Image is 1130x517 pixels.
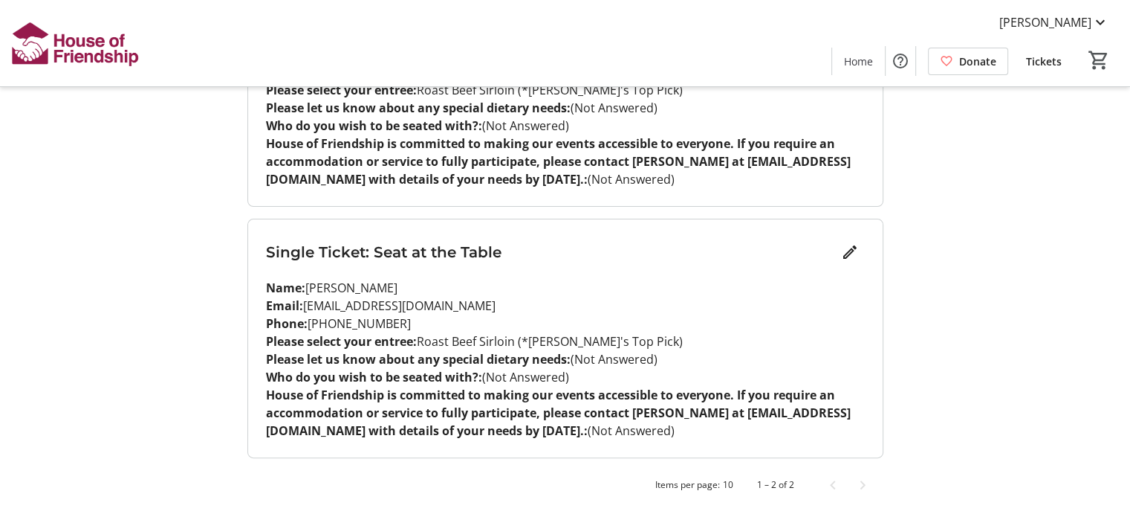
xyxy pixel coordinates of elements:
button: Previous page [818,470,848,500]
div: 1 – 2 of 2 [757,478,794,492]
span: [PERSON_NAME] [999,13,1091,31]
strong: Who do you wish to be seated with?: [266,369,482,385]
button: Cart [1085,47,1112,74]
a: Tickets [1014,48,1074,75]
button: [PERSON_NAME] [987,10,1121,34]
strong: Please let us know about any special dietary needs: [266,100,571,116]
span: (Not Answered) [588,171,675,187]
p: Roast Beef Sirloin (*[PERSON_NAME]'s Top Pick) [266,333,865,350]
span: (Not Answered) [571,351,657,367]
span: (Not Answered) [571,100,657,116]
span: (Not Answered) [482,118,569,134]
a: Donate [928,48,1008,75]
button: Edit [835,237,865,267]
p: [PERSON_NAME] [266,279,865,297]
img: House of Friendship's Logo [9,6,141,80]
p: [EMAIL_ADDRESS][DOMAIN_NAME] [266,297,865,315]
strong: House of Friendship is committed to making our events accessible to everyone. If you require an a... [266,135,851,187]
strong: Email: [266,298,303,314]
span: Tickets [1026,54,1062,69]
strong: Name: [266,280,305,296]
strong: Please let us know about any special dietary needs: [266,351,571,367]
span: (Not Answered) [588,423,675,439]
strong: Please select your entree: [266,82,417,98]
button: Next page [848,470,877,500]
strong: Who do you wish to be seated with?: [266,118,482,134]
span: Donate [959,54,996,69]
span: Home [844,54,873,69]
button: Help [886,46,915,76]
strong: Phone: [266,315,308,332]
strong: House of Friendship is committed to making our events accessible to everyone. If you require an a... [266,387,851,439]
p: [PHONE_NUMBER] [266,315,865,333]
mat-paginator: Select page [247,470,883,500]
div: 10 [723,478,733,492]
span: (Not Answered) [482,369,569,385]
a: Home [832,48,885,75]
h3: Single Ticket: Seat at the Table [266,241,835,263]
p: Roast Beef Sirloin (*[PERSON_NAME]'s Top Pick) [266,81,865,99]
strong: Please select your entree: [266,333,417,350]
div: Items per page: [655,478,720,492]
